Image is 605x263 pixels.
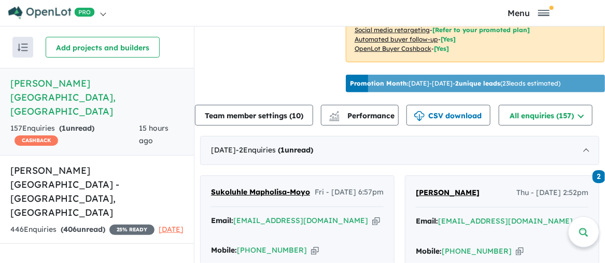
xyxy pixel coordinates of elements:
div: [DATE] [200,136,599,165]
u: Social media retargeting [355,26,430,34]
span: 25% READY [109,225,154,235]
span: [Refer to your promoted plan] [432,26,530,34]
a: [EMAIL_ADDRESS][DOMAIN_NAME] [438,216,573,226]
button: Toggle navigation [455,8,602,18]
a: Sukoluhle Mapholisa-Moyo [211,186,310,199]
div: 446 Enquir ies [10,224,154,236]
button: Team member settings (10) [195,105,313,126]
span: [PERSON_NAME] [416,188,480,197]
span: [Yes] [441,35,456,43]
strong: ( unread) [61,225,105,234]
img: line-chart.svg [330,111,339,117]
button: Copy [372,215,380,226]
img: Openlot PRO Logo White [8,6,95,19]
span: CASHBACK [15,135,58,146]
div: 157 Enquir ies [10,122,139,147]
img: download icon [414,111,425,121]
button: All enquiries (157) [499,105,593,126]
span: Fri - [DATE] 6:57pm [315,186,384,199]
span: Thu - [DATE] 2:52pm [516,187,588,199]
button: Add projects and builders [46,37,160,58]
p: [DATE] - [DATE] - ( 23 leads estimated) [350,79,560,88]
strong: ( unread) [59,123,94,133]
b: 2 unique leads [455,79,500,87]
u: OpenLot Buyer Cashback [355,45,431,52]
span: 1 [62,123,66,133]
span: 1 [280,145,285,155]
button: Copy [516,246,524,257]
img: sort.svg [18,44,28,51]
strong: Email: [211,216,233,225]
h5: [PERSON_NAME][GEOGRAPHIC_DATA] , [GEOGRAPHIC_DATA] [10,76,184,118]
button: Copy [311,245,319,256]
span: Sukoluhle Mapholisa-Moyo [211,187,310,197]
span: [DATE] [159,225,184,234]
button: CSV download [406,105,490,126]
button: Performance [321,105,399,126]
img: bar-chart.svg [329,115,340,121]
strong: Mobile: [211,245,237,255]
strong: ( unread) [278,145,313,155]
strong: Mobile: [416,246,442,256]
u: Automated buyer follow-up [355,35,438,43]
a: [PHONE_NUMBER] [237,245,307,255]
a: [PHONE_NUMBER] [442,246,512,256]
a: [EMAIL_ADDRESS][DOMAIN_NAME] [233,216,368,225]
span: 406 [63,225,77,234]
span: 15 hours ago [139,123,168,145]
a: [PERSON_NAME] [416,187,480,199]
span: 10 [292,111,301,120]
span: [Yes] [434,45,449,52]
b: Promotion Month: [350,79,409,87]
h5: [PERSON_NAME][GEOGRAPHIC_DATA] - [GEOGRAPHIC_DATA] , [GEOGRAPHIC_DATA] [10,163,184,219]
strong: Email: [416,216,438,226]
span: - 2 Enquir ies [236,145,313,155]
span: Performance [331,111,395,120]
